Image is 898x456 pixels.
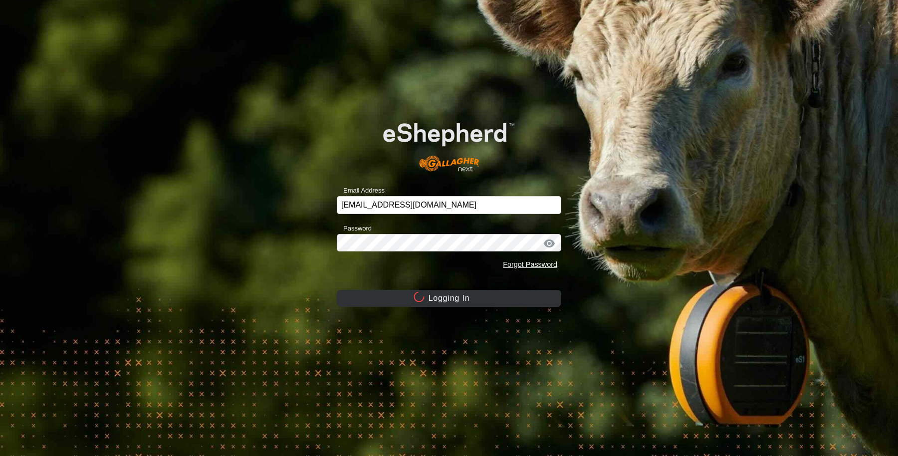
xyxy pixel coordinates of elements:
[359,104,539,181] img: E-shepherd Logo
[337,290,561,307] button: Logging In
[337,186,385,196] label: Email Address
[337,224,372,233] label: Password
[337,196,561,214] input: Email Address
[503,260,557,268] a: Forgot Password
